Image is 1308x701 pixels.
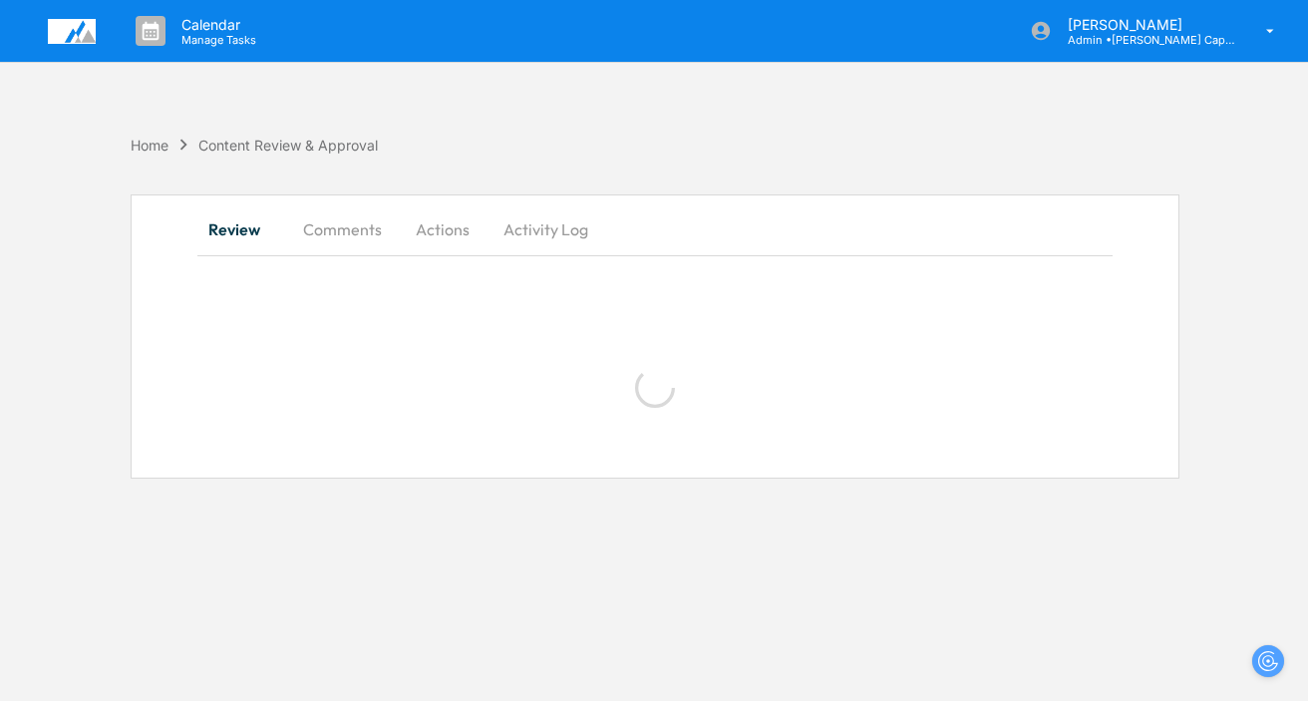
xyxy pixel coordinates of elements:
[1052,16,1237,33] p: [PERSON_NAME]
[287,205,398,253] button: Comments
[165,33,266,47] p: Manage Tasks
[131,137,168,154] div: Home
[1052,33,1237,47] p: Admin • [PERSON_NAME] Capital Management
[48,19,96,44] img: logo
[197,205,1113,253] div: secondary tabs example
[198,137,378,154] div: Content Review & Approval
[398,205,488,253] button: Actions
[488,205,604,253] button: Activity Log
[197,205,287,253] button: Review
[165,16,266,33] p: Calendar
